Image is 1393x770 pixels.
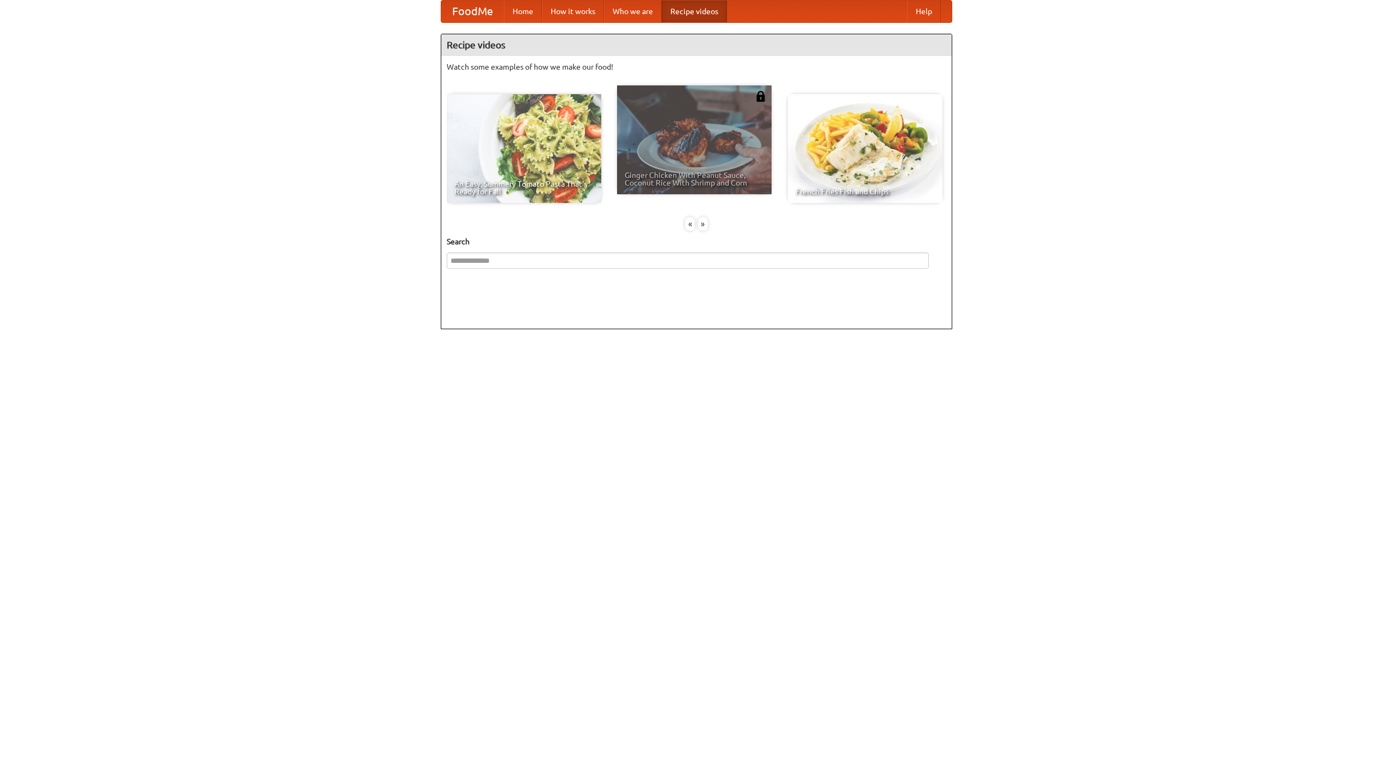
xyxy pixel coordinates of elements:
[542,1,604,22] a: How it works
[447,236,946,247] h5: Search
[441,34,952,56] h4: Recipe videos
[447,61,946,72] p: Watch some examples of how we make our food!
[441,1,504,22] a: FoodMe
[447,94,601,203] a: An Easy, Summery Tomato Pasta That's Ready for Fall
[685,217,695,231] div: «
[454,180,594,195] span: An Easy, Summery Tomato Pasta That's Ready for Fall
[662,1,727,22] a: Recipe videos
[604,1,662,22] a: Who we are
[698,217,708,231] div: »
[907,1,941,22] a: Help
[788,94,942,203] a: French Fries Fish and Chips
[796,188,935,195] span: French Fries Fish and Chips
[504,1,542,22] a: Home
[755,91,766,102] img: 483408.png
